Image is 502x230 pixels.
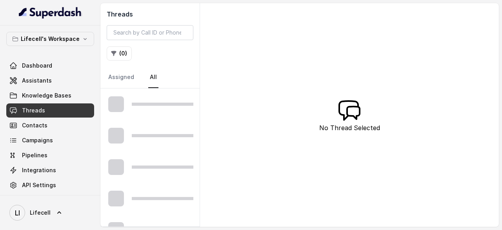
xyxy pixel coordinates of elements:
[6,59,94,73] a: Dashboard
[6,32,94,46] button: Lifecell's Workspace
[6,202,94,224] a: Lifecell
[107,46,132,61] button: (0)
[6,148,94,162] a: Pipelines
[107,67,136,88] a: Assigned
[19,6,82,19] img: light.svg
[107,67,193,88] nav: Tabs
[22,136,53,144] span: Campaigns
[6,178,94,192] a: API Settings
[107,9,193,19] h2: Threads
[6,133,94,147] a: Campaigns
[15,209,20,217] text: LI
[319,123,380,132] p: No Thread Selected
[22,166,56,174] span: Integrations
[22,181,56,189] span: API Settings
[22,77,52,85] span: Assistants
[21,34,80,44] p: Lifecell's Workspace
[6,88,94,103] a: Knowledge Bases
[22,121,47,129] span: Contacts
[22,107,45,114] span: Threads
[6,118,94,132] a: Contacts
[6,74,94,88] a: Assistants
[22,62,52,70] span: Dashboard
[107,25,193,40] input: Search by Call ID or Phone Number
[22,92,71,99] span: Knowledge Bases
[148,67,158,88] a: All
[6,103,94,118] a: Threads
[6,163,94,177] a: Integrations
[30,209,51,217] span: Lifecell
[22,151,47,159] span: Pipelines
